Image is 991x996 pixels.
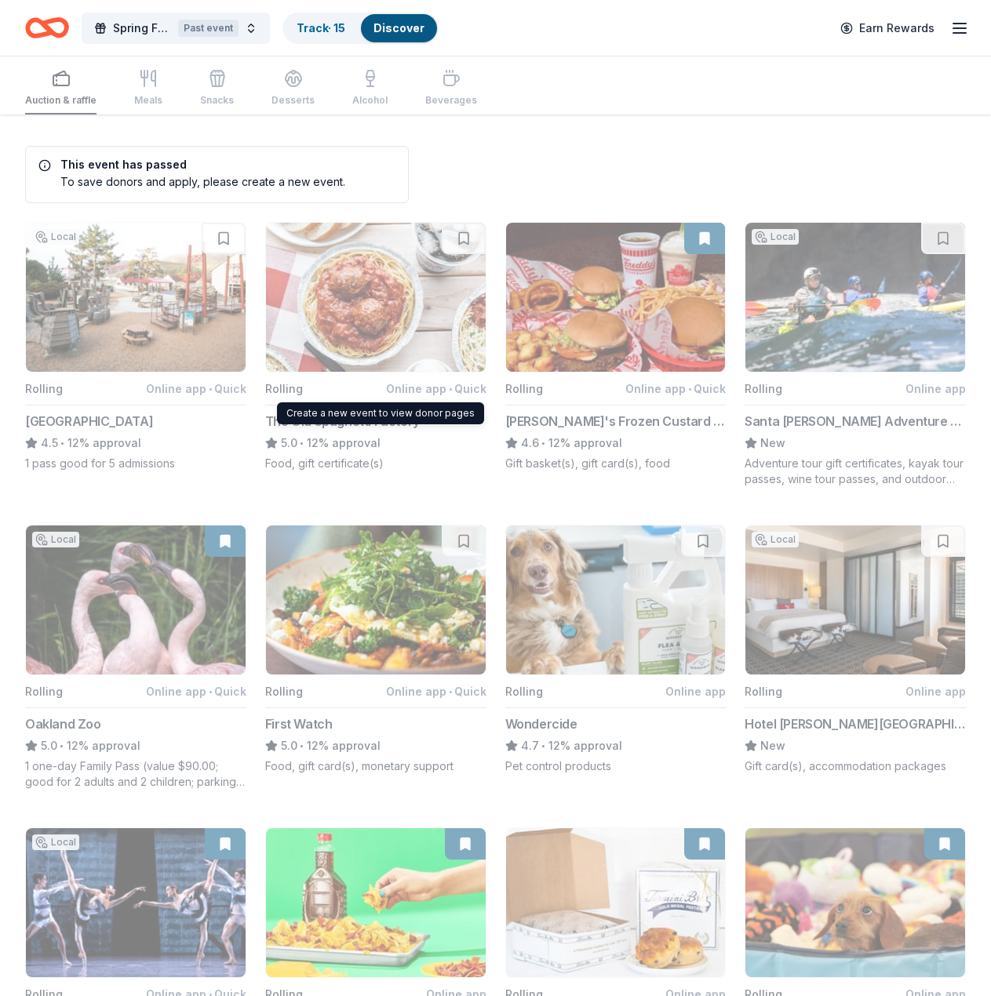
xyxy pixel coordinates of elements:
button: Image for Freddy's Frozen Custard & SteakburgersRollingOnline app•Quick[PERSON_NAME]'s Frozen Cus... [505,222,727,471]
a: Track· 15 [297,21,345,35]
span: Spring Fundraiser [113,19,172,38]
a: Home [25,9,69,46]
button: Image for The Old Spaghetti FactoryRollingOnline app•QuickThe Old Spaghetti Factory5.0•12% approv... [265,222,486,471]
h5: This event has passed [38,159,345,170]
button: Image for Santa Barbara Adventure CompanyLocalRollingOnline appSanta [PERSON_NAME] Adventure Comp... [745,222,966,487]
button: Image for WondercideRollingOnline appWondercide4.7•12% approvalPet control products [505,525,727,774]
button: Image for Hotel Valencia Santana RowLocalRollingOnline appHotel [PERSON_NAME][GEOGRAPHIC_DATA]New... [745,525,966,774]
button: Image for Bay Area Discovery MuseumLocalRollingOnline app•Quick[GEOGRAPHIC_DATA]4.5•12% approval1... [25,222,246,471]
button: Image for First WatchRollingOnline app•QuickFirst Watch5.0•12% approvalFood, gift card(s), moneta... [265,525,486,774]
a: Discover [373,21,424,35]
button: Image for Oakland ZooLocalRollingOnline app•QuickOakland Zoo5.0•12% approval1 one-day Family Pass... [25,525,246,790]
a: Earn Rewards [831,14,944,42]
div: Past event [178,20,239,37]
div: To save donors and apply, please create a new event. [38,173,345,190]
button: Spring FundraiserPast event [82,13,270,44]
div: Create a new event to view donor pages [277,402,484,424]
button: Track· 15Discover [282,13,439,44]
